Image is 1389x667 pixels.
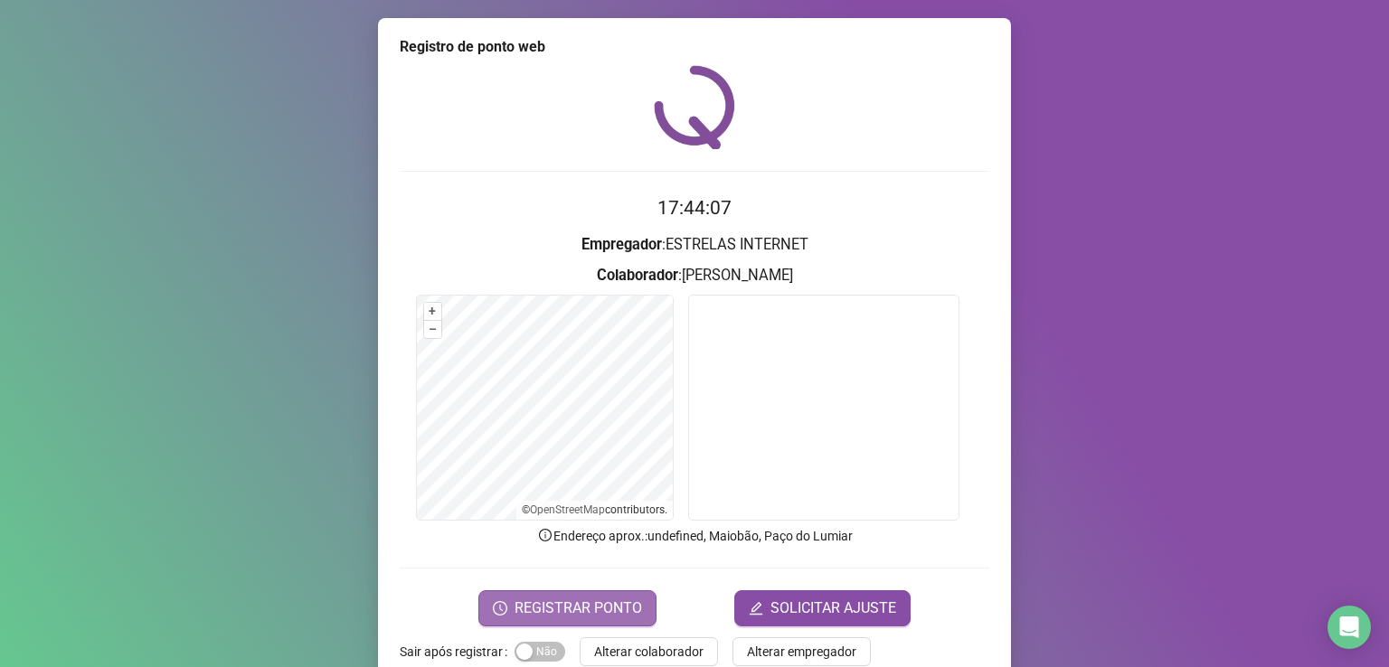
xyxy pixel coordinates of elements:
button: – [424,321,441,338]
h3: : ESTRELAS INTERNET [400,233,989,257]
span: info-circle [537,527,553,543]
li: © contributors. [522,503,667,516]
h3: : [PERSON_NAME] [400,264,989,287]
img: QRPoint [654,65,735,149]
label: Sair após registrar [400,637,515,666]
button: Alterar colaborador [580,637,718,666]
span: SOLICITAR AJUSTE [770,597,896,619]
span: Alterar empregador [747,642,856,662]
button: + [424,303,441,320]
a: OpenStreetMap [530,503,605,516]
button: Alterar empregador [732,637,871,666]
strong: Empregador [581,236,662,253]
p: Endereço aprox. : undefined, Maiobão, Paço do Lumiar [400,526,989,546]
span: edit [749,601,763,615]
time: 17:44:07 [657,197,732,219]
strong: Colaborador [597,267,678,284]
button: REGISTRAR PONTO [478,590,657,626]
span: REGISTRAR PONTO [515,597,642,619]
span: clock-circle [493,601,507,615]
button: editSOLICITAR AJUSTE [734,590,911,626]
div: Open Intercom Messenger [1328,606,1371,649]
div: Registro de ponto web [400,36,989,58]
span: Alterar colaborador [594,642,704,662]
